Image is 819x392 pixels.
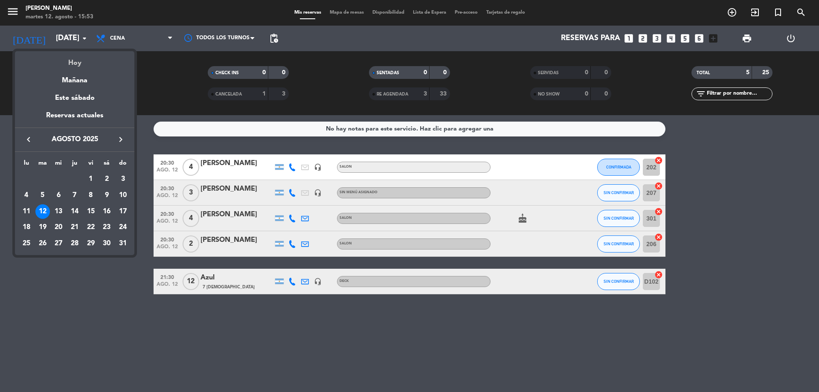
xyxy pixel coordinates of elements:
[115,235,131,252] td: 31 de agosto de 2025
[67,188,82,203] div: 7
[99,188,114,203] div: 9
[67,158,83,171] th: jueves
[51,204,66,219] div: 13
[51,236,66,251] div: 27
[116,204,130,219] div: 17
[83,235,99,252] td: 29 de agosto de 2025
[84,188,98,203] div: 8
[115,158,131,171] th: domingo
[18,219,35,235] td: 18 de agosto de 2025
[18,158,35,171] th: lunes
[35,236,50,251] div: 26
[50,187,67,203] td: 6 de agosto de 2025
[116,236,130,251] div: 31
[84,204,98,219] div: 15
[18,187,35,203] td: 4 de agosto de 2025
[99,219,115,235] td: 23 de agosto de 2025
[23,134,34,145] i: keyboard_arrow_left
[67,219,83,235] td: 21 de agosto de 2025
[50,235,67,252] td: 27 de agosto de 2025
[35,204,50,219] div: 12
[19,204,34,219] div: 11
[83,158,99,171] th: viernes
[51,188,66,203] div: 6
[99,187,115,203] td: 9 de agosto de 2025
[15,69,134,86] div: Mañana
[99,172,114,186] div: 2
[36,134,113,145] span: agosto 2025
[99,203,115,220] td: 16 de agosto de 2025
[35,187,51,203] td: 5 de agosto de 2025
[84,172,98,186] div: 1
[51,220,66,235] div: 20
[115,219,131,235] td: 24 de agosto de 2025
[15,86,134,110] div: Este sábado
[113,134,128,145] button: keyboard_arrow_right
[18,235,35,252] td: 25 de agosto de 2025
[67,220,82,235] div: 21
[99,158,115,171] th: sábado
[84,220,98,235] div: 22
[35,203,51,220] td: 12 de agosto de 2025
[67,236,82,251] div: 28
[116,172,130,186] div: 3
[50,219,67,235] td: 20 de agosto de 2025
[83,219,99,235] td: 22 de agosto de 2025
[67,203,83,220] td: 14 de agosto de 2025
[67,204,82,219] div: 14
[50,158,67,171] th: miércoles
[116,134,126,145] i: keyboard_arrow_right
[35,220,50,235] div: 19
[21,134,36,145] button: keyboard_arrow_left
[99,236,114,251] div: 30
[35,158,51,171] th: martes
[35,188,50,203] div: 5
[15,110,134,128] div: Reservas actuales
[115,203,131,220] td: 17 de agosto de 2025
[115,171,131,187] td: 3 de agosto de 2025
[15,51,134,69] div: Hoy
[83,203,99,220] td: 15 de agosto de 2025
[99,204,114,219] div: 16
[84,236,98,251] div: 29
[67,235,83,252] td: 28 de agosto de 2025
[35,235,51,252] td: 26 de agosto de 2025
[99,220,114,235] div: 23
[116,188,130,203] div: 10
[99,171,115,187] td: 2 de agosto de 2025
[115,187,131,203] td: 10 de agosto de 2025
[35,219,51,235] td: 19 de agosto de 2025
[50,203,67,220] td: 13 de agosto de 2025
[19,188,34,203] div: 4
[19,220,34,235] div: 18
[18,203,35,220] td: 11 de agosto de 2025
[19,236,34,251] div: 25
[83,171,99,187] td: 1 de agosto de 2025
[83,187,99,203] td: 8 de agosto de 2025
[99,235,115,252] td: 30 de agosto de 2025
[18,171,83,187] td: AGO.
[67,187,83,203] td: 7 de agosto de 2025
[116,220,130,235] div: 24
